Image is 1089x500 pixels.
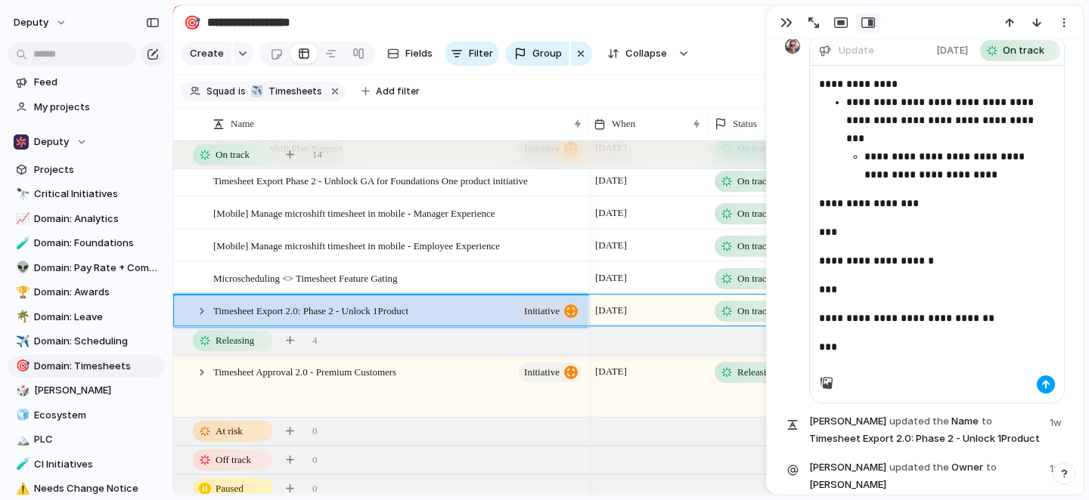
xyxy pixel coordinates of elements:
[16,186,26,203] div: 🔭
[737,365,776,380] span: Releasing
[312,147,322,162] span: 14
[216,452,251,468] span: Off track
[312,481,318,496] span: 0
[14,187,29,202] button: 🔭
[519,301,582,321] button: initiative
[14,236,29,251] button: 🧪
[312,424,318,439] span: 0
[8,330,165,353] a: ✈️Domain: Scheduling
[16,210,26,227] div: 📈
[8,183,165,205] a: 🔭Critical Initiatives
[213,204,495,221] span: [Mobile] Manage microshift timesheet in mobile - Manager Experience
[8,232,165,255] a: 🧪Domain: Foundations
[34,162,160,177] span: Projects
[34,481,160,496] span: Needs Change Notice
[889,414,949,429] span: updated the
[591,363,631,381] span: [DATE]
[14,481,29,496] button: ⚠️
[216,147,250,162] span: On track
[16,235,26,252] div: 🧪
[14,383,29,398] button: 🎲
[231,116,254,131] span: Name
[1050,412,1065,431] span: 1w
[376,85,420,98] span: Add filter
[16,480,26,498] div: ⚠️
[8,355,165,378] a: 🎯Domain: Timesheets
[34,457,160,472] span: CI Initiatives
[8,306,165,329] a: 🌴Domain: Leave
[34,310,160,325] span: Domain: Leave
[16,382,26,400] div: 🎲
[591,269,631,287] span: [DATE]
[213,363,396,380] span: Timesheet Approval 2.0 - Premium Customers
[986,460,997,475] span: to
[737,271,771,286] span: On track
[14,432,29,447] button: 🏔️
[8,453,165,476] a: 🧪CI Initiatives
[982,414,992,429] span: to
[8,131,165,153] button: Deputy
[14,408,29,423] button: 🧊
[190,46,224,61] span: Create
[591,171,631,190] span: [DATE]
[34,187,160,202] span: Critical Initiatives
[8,257,165,279] a: 👽Domain: Pay Rate + Compliance
[216,481,244,496] span: Paused
[14,457,29,472] button: 🧪
[312,333,318,348] span: 4
[524,301,560,322] span: initiative
[381,42,439,66] button: Fields
[34,75,160,90] span: Feed
[34,261,160,276] span: Domain: Pay Rate + Compliance
[216,424,243,439] span: At risk
[8,208,165,230] a: 📈Domain: Analytics
[519,363,582,382] button: initiative
[532,46,562,61] span: Group
[181,42,231,66] button: Create
[34,359,160,374] span: Domain: Timesheets
[14,359,29,374] button: 🎯
[16,357,26,375] div: 🎯
[469,46,493,61] span: Filter
[213,236,500,254] span: [Mobile] Manage microshift timesheet in mobile - Employee Experience
[14,310,29,325] button: 🌴
[16,406,26,424] div: 🧊
[8,477,165,500] div: ⚠️Needs Change Notice
[737,174,771,189] span: On track
[16,333,26,350] div: ✈️
[936,43,968,58] span: [DATE]
[206,85,235,98] span: Squad
[268,85,322,98] span: Timesheets
[8,71,165,94] a: Feed
[213,269,398,286] span: Microscheduling <> Timesheet Feature Gating
[889,460,949,475] span: updated the
[14,285,29,300] button: 🏆
[14,211,29,227] button: 📈
[7,11,75,35] button: deputy
[16,431,26,449] div: 🏔️
[352,81,429,102] button: Add filter
[809,414,886,429] span: [PERSON_NAME]
[184,12,200,32] div: 🎯
[809,412,1041,446] span: Name Timesheet Export 2.0: Phase 2 - Unlock 1Product
[251,85,263,97] div: ✈️
[445,42,499,66] button: Filter
[14,261,29,276] button: 👽
[809,460,886,475] span: [PERSON_NAME]
[8,159,165,181] a: Projects
[14,334,29,349] button: ✈️
[733,116,757,131] span: Status
[34,285,160,300] span: Domain: Awards
[247,83,325,100] button: ✈️Timesheets
[34,334,160,349] span: Domain: Scheduling
[591,236,631,255] span: [DATE]
[216,333,254,348] span: Releasing
[737,206,771,221] span: On track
